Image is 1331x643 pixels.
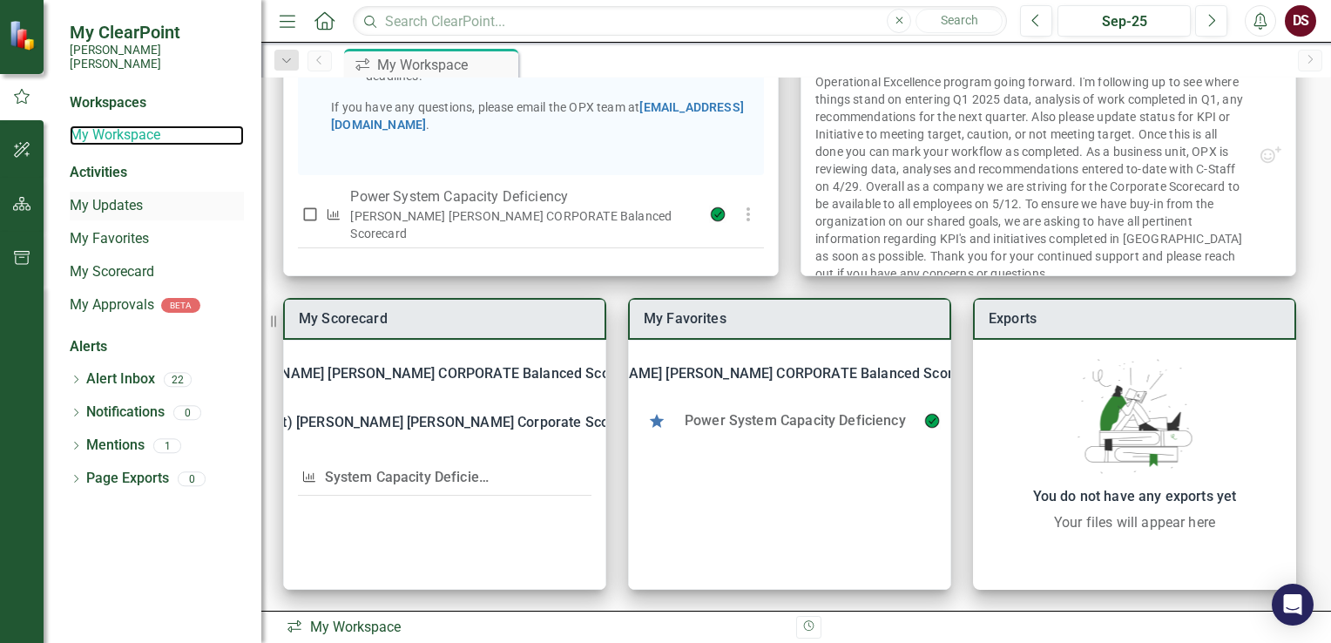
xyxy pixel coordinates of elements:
[284,355,605,393] div: [PERSON_NAME] [PERSON_NAME] CORPORATE Balanced Scorecard
[70,163,244,183] div: Activities
[350,186,697,207] p: Power System Capacity Deficiency
[164,372,192,387] div: 22
[70,337,244,357] div: Alerts
[284,393,605,452] div: 2024 (Pilot) [PERSON_NAME] [PERSON_NAME] Corporate Scorecard
[299,310,388,327] a: My Scorecard
[377,54,514,76] div: My Workspace
[70,125,244,146] a: My Workspace
[982,484,1287,509] div: You do not have any exports yet
[70,93,146,113] div: Workspaces
[555,362,989,386] div: [PERSON_NAME] [PERSON_NAME] CORPORATE Balanced Scorecard
[915,9,1003,33] button: Search
[70,196,244,216] a: My Updates
[178,471,206,486] div: 0
[161,298,200,313] div: BETA
[70,295,154,315] a: My Approvals
[1272,584,1314,626] div: Open Intercom Messenger
[218,410,651,435] div: 2024 (Pilot) [PERSON_NAME] [PERSON_NAME] Corporate Scorecard
[86,436,145,456] a: Mentions
[86,369,155,389] a: Alert Inbox
[217,362,651,386] div: [PERSON_NAME] [PERSON_NAME] CORPORATE Balanced Scorecard
[70,22,244,43] span: My ClearPoint
[1285,5,1316,37] button: DS
[685,412,906,429] a: Power System Capacity Deficiency
[941,13,978,27] span: Search
[153,438,181,453] div: 1
[989,310,1037,327] a: Exports
[70,262,244,282] a: My Scorecard
[1064,11,1185,32] div: Sep-25
[9,20,39,51] img: ClearPoint Strategy
[70,229,244,249] a: My Favorites
[982,512,1287,533] div: Your files will appear here
[325,469,502,485] a: System Capacity​ Deficiency
[86,403,165,423] a: Notifications
[815,56,1244,282] div: Hello ! I was recently hired on 4/14 and will be partnering with on our Operational Excellence pr...
[286,618,783,638] div: My Workspace
[353,6,1007,37] input: Search ClearPoint...
[1057,5,1191,37] button: Sep-25
[86,469,169,489] a: Page Exports
[331,98,757,133] p: If you have any questions, please email the OPX team at .
[644,310,726,327] a: My Favorites
[173,405,201,420] div: 0
[350,207,697,242] div: [PERSON_NAME] [PERSON_NAME] CORPORATE Balanced Scorecard
[629,355,950,393] div: [PERSON_NAME] [PERSON_NAME] CORPORATE Balanced Scorecard
[70,43,244,71] small: [PERSON_NAME] [PERSON_NAME]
